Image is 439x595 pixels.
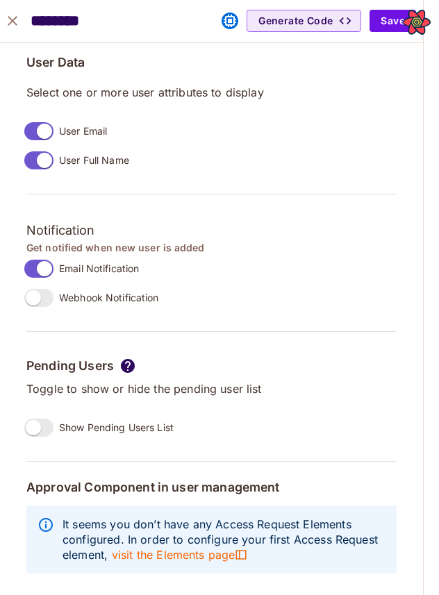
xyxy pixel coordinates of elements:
[26,381,397,396] p: Toggle to show or hide the pending user list
[59,153,129,167] span: User Full Name
[26,359,114,373] h5: Pending Users
[370,10,416,32] button: Save
[63,517,386,562] p: It seems you don’t have any Access Request Elements configured. In order to configure your first ...
[26,480,397,494] h5: Approval Component in user management
[403,8,431,36] button: Open React Query Devtools
[59,291,159,304] span: Webhook Notification
[59,124,107,137] span: User Email
[26,241,397,254] h4: Get notified when new user is added
[59,421,174,434] span: Show Pending Users List
[59,262,139,275] span: Email Notification
[247,10,361,32] button: Generate Code
[111,547,247,562] span: visit the Elements page
[222,12,238,29] svg: This element was embedded
[26,220,397,241] h3: Notification
[26,56,397,69] h5: User Data
[26,85,397,100] p: Select one or more user attributes to display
